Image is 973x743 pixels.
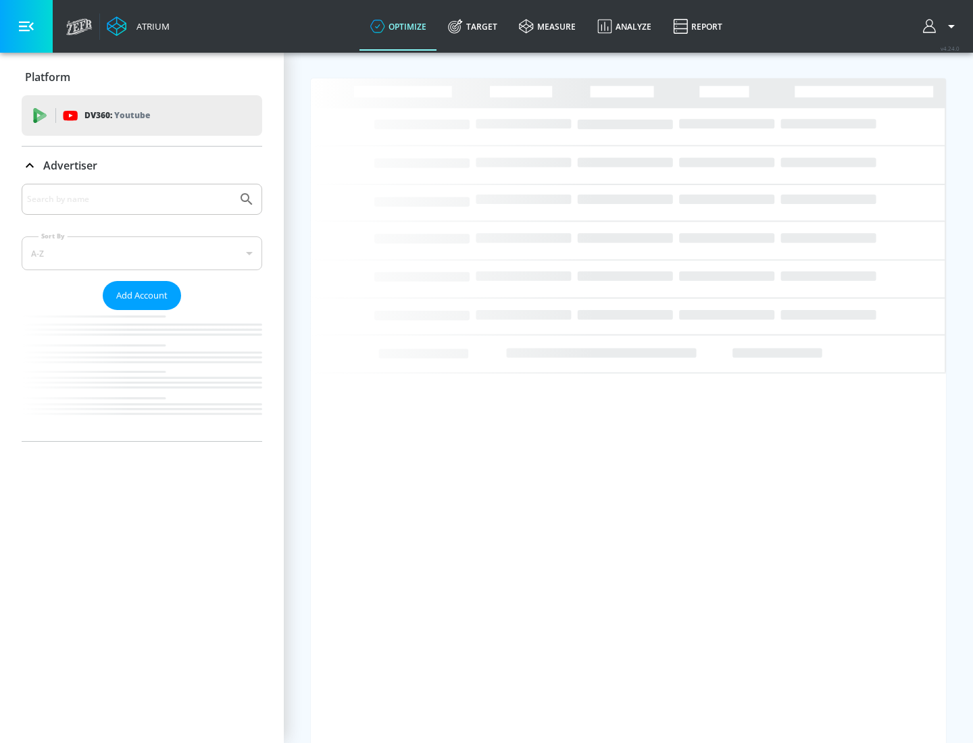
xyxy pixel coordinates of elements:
[116,288,168,303] span: Add Account
[114,108,150,122] p: Youtube
[22,310,262,441] nav: list of Advertiser
[941,45,959,52] span: v 4.24.0
[103,281,181,310] button: Add Account
[84,108,150,123] p: DV360:
[43,158,97,173] p: Advertiser
[22,58,262,96] div: Platform
[662,2,733,51] a: Report
[25,70,70,84] p: Platform
[39,232,68,240] label: Sort By
[22,236,262,270] div: A-Z
[437,2,508,51] a: Target
[22,147,262,184] div: Advertiser
[359,2,437,51] a: optimize
[107,16,170,36] a: Atrium
[22,184,262,441] div: Advertiser
[508,2,587,51] a: measure
[22,95,262,136] div: DV360: Youtube
[27,190,232,208] input: Search by name
[587,2,662,51] a: Analyze
[131,20,170,32] div: Atrium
